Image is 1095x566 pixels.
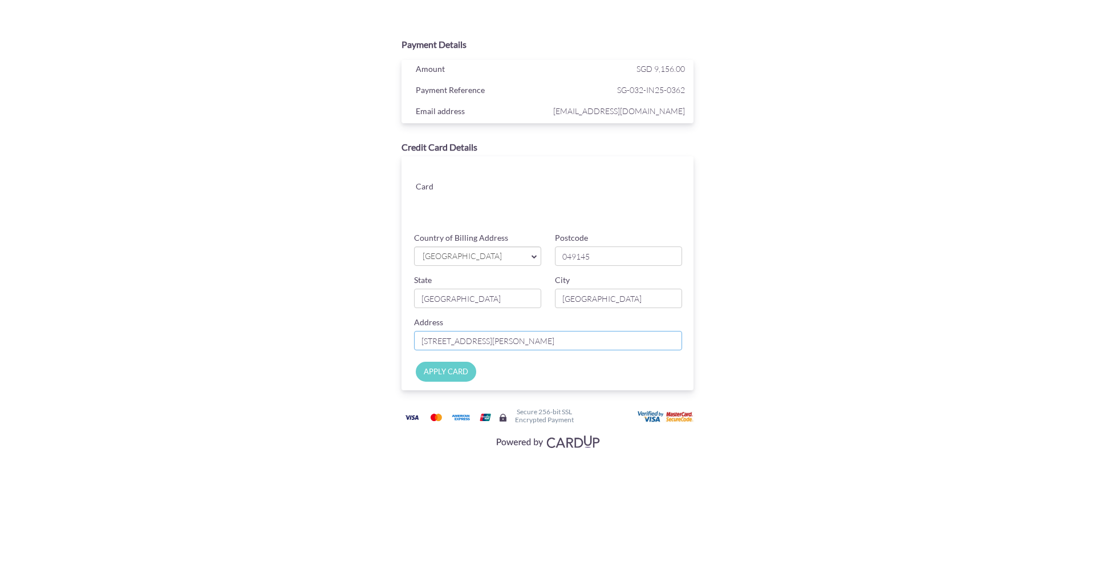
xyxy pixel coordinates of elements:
img: Visa, Mastercard [490,431,605,452]
label: City [555,274,570,286]
iframe: Secure card number input frame [488,168,683,188]
div: Payment Details [401,38,693,51]
span: SG-032-IN25-0362 [550,83,685,97]
label: State [414,274,432,286]
iframe: Secure card security code input frame [586,193,683,213]
img: Mastercard [425,410,448,424]
img: User card [638,411,695,423]
iframe: Secure card expiration date input frame [488,193,585,213]
a: [GEOGRAPHIC_DATA] [414,246,541,266]
img: American Express [449,410,472,424]
img: Union Pay [474,410,497,424]
img: Secure lock [498,413,508,422]
div: Card [407,179,478,196]
span: SGD 9,156.00 [636,64,685,74]
h6: Secure 256-bit SSL Encrypted Payment [515,408,574,423]
input: APPLY CARD [416,362,476,382]
div: Email address [407,104,550,121]
label: Address [414,317,443,328]
label: Country of Billing Address [414,232,508,244]
span: [GEOGRAPHIC_DATA] [421,250,522,262]
div: Credit Card Details [401,141,693,154]
span: [EMAIL_ADDRESS][DOMAIN_NAME] [550,104,685,118]
div: Payment Reference [407,83,550,100]
img: Visa [400,410,423,424]
label: Postcode [555,232,588,244]
div: Amount [407,62,550,79]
